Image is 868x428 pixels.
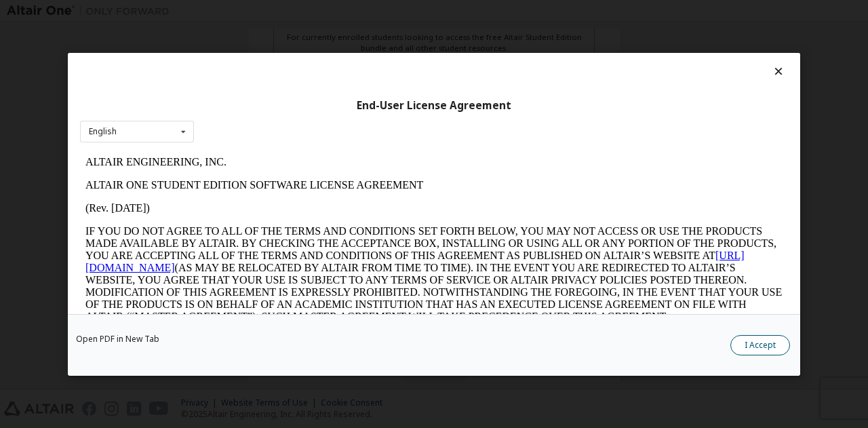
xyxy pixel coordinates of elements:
p: (Rev. [DATE]) [5,52,703,64]
div: English [89,128,117,136]
p: IF YOU DO NOT AGREE TO ALL OF THE TERMS AND CONDITIONS SET FORTH BELOW, YOU MAY NOT ACCESS OR USE... [5,75,703,172]
a: Open PDF in New Tab [76,334,159,343]
p: ALTAIR ONE STUDENT EDITION SOFTWARE LICENSE AGREEMENT [5,28,703,41]
button: I Accept [730,334,790,355]
a: [URL][DOMAIN_NAME] [5,99,665,123]
div: End-User License Agreement [80,98,788,112]
p: ALTAIR ENGINEERING, INC. [5,5,703,18]
p: This Altair One Student Edition Software License Agreement (“Agreement”) is between Altair Engine... [5,183,703,232]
